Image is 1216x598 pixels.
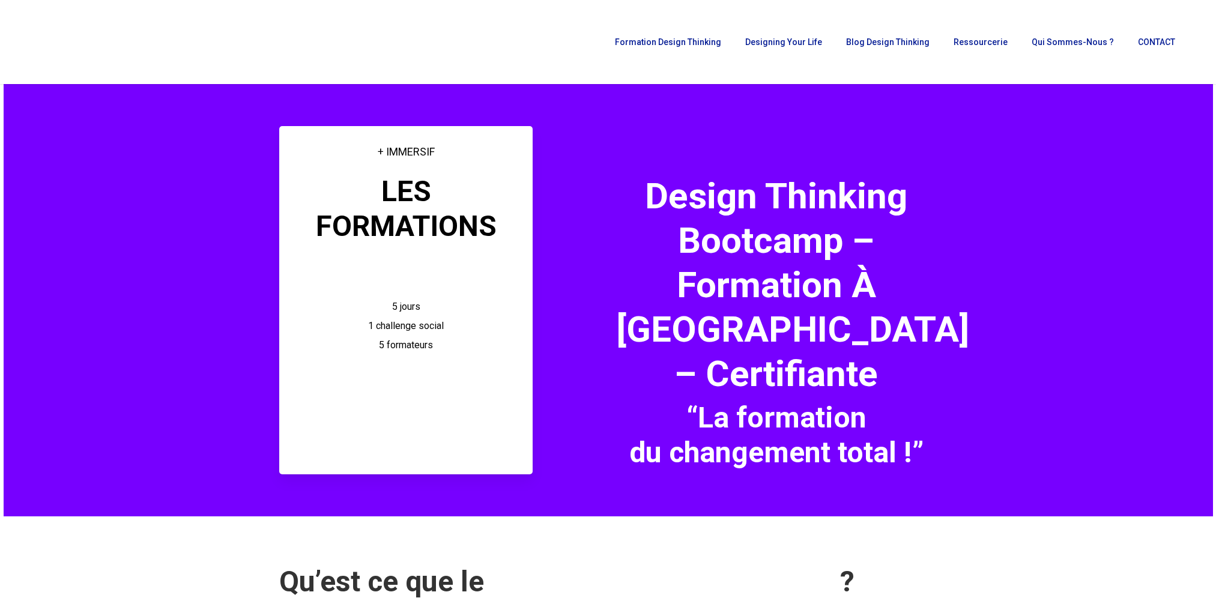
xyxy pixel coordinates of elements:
span: “La formation du changement total !” [629,400,924,470]
span: LES FORMATIONS [316,174,497,243]
img: French Future Academy [17,18,144,66]
span: Design Thinking Bootcamp – Formation à [GEOGRAPHIC_DATA] – Certifiante [616,175,969,395]
span: Blog Design Thinking [846,37,930,47]
a: Blog Design Thinking [840,38,936,46]
a: Ressourcerie [948,38,1014,46]
span: Designing Your Life [745,37,822,47]
a: Designing Your Life [739,38,828,46]
span: 5 jours 1 challenge social 5 formateurs [368,301,444,351]
span: CONTACT [1138,37,1175,47]
a: Qui sommes-nous ? [1026,38,1120,46]
span: Formation Design Thinking [615,37,721,47]
a: Formation Design Thinking [609,38,727,46]
a: CONTACT [1132,38,1181,46]
span: Qui sommes-nous ? [1032,37,1114,47]
span: Ressourcerie [954,37,1008,47]
em: BOOTCAMP [327,248,485,282]
span: + IMMERSIF [378,145,435,158]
